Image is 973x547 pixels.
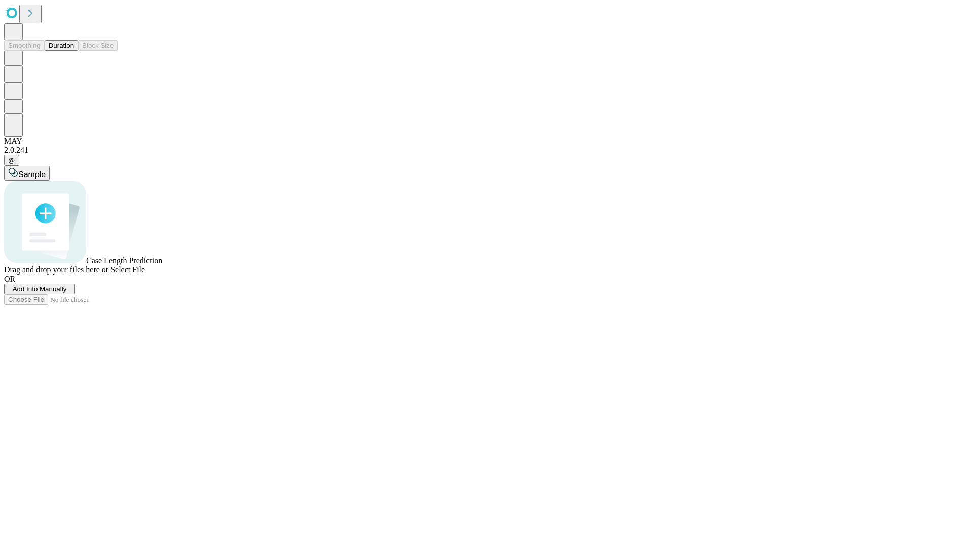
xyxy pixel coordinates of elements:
[8,157,15,164] span: @
[4,137,969,146] div: MAY
[13,285,67,293] span: Add Info Manually
[4,155,19,166] button: @
[4,284,75,294] button: Add Info Manually
[45,40,78,51] button: Duration
[4,40,45,51] button: Smoothing
[4,275,15,283] span: OR
[78,40,118,51] button: Block Size
[18,170,46,179] span: Sample
[110,265,145,274] span: Select File
[4,265,108,274] span: Drag and drop your files here or
[4,166,50,181] button: Sample
[4,146,969,155] div: 2.0.241
[86,256,162,265] span: Case Length Prediction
